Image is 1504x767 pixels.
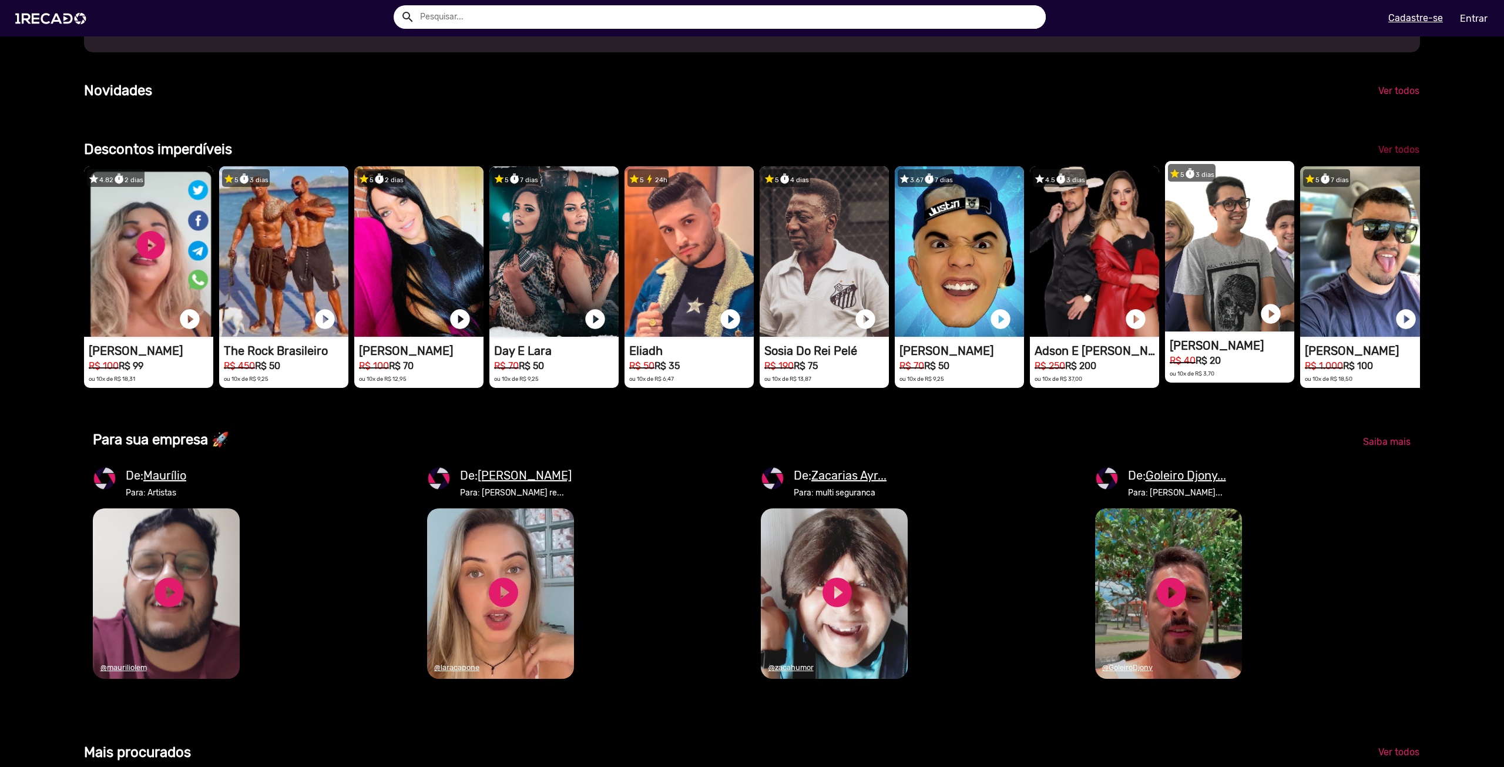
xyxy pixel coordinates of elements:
[899,376,944,382] small: ou 10x de R$ 9,25
[895,166,1024,337] video: 1RECADO vídeos dedicados para fãs e empresas
[583,307,607,331] a: play_circle_filled
[359,344,484,358] h1: [PERSON_NAME]
[768,663,814,672] u: @zacahumor
[126,467,186,484] mat-card-title: De:
[1305,376,1352,382] small: ou 10x de R$ 18,50
[359,376,407,382] small: ou 10x de R$ 12,95
[448,307,472,331] a: play_circle_filled
[255,360,280,371] b: R$ 50
[411,5,1046,29] input: Pesquisar...
[1300,166,1429,337] video: 1RECADO vídeos dedicados para fãs e empresas
[1378,746,1419,758] span: Ver todos
[460,487,572,499] mat-card-subtitle: Para: [PERSON_NAME] re...
[1128,467,1226,484] mat-card-title: De:
[143,468,186,483] u: Maurílio
[719,307,742,331] a: play_circle_filled
[119,360,143,371] b: R$ 99
[224,376,268,382] small: ou 10x de R$ 9,25
[100,663,147,672] u: @mauriliolem
[89,360,119,371] small: R$ 100
[494,344,619,358] h1: Day E Lara
[489,166,619,337] video: 1RECADO vídeos dedicados para fãs e empresas
[1146,468,1226,483] u: Goleiro Djony...
[1154,575,1189,610] a: play_circle_filled
[1035,344,1159,358] h1: Adson E [PERSON_NAME]
[224,360,255,371] small: R$ 450
[486,575,521,610] a: play_circle_filled
[93,508,240,679] video: 1RECADO vídeos dedicados para fãs e empresas
[854,307,877,331] a: play_circle_filled
[313,307,337,331] a: play_circle_filled
[1343,360,1373,371] b: R$ 100
[460,467,572,484] mat-card-title: De:
[152,575,187,610] a: play_circle_filled
[1035,376,1082,382] small: ou 10x de R$ 37,00
[1170,339,1294,353] h1: [PERSON_NAME]
[389,360,414,371] b: R$ 70
[126,487,186,499] mat-card-subtitle: Para: Artistas
[760,166,889,337] video: 1RECADO vídeos dedicados para fãs e empresas
[1196,355,1221,366] b: R$ 20
[178,307,202,331] a: play_circle_filled
[1128,487,1226,499] mat-card-subtitle: Para: [PERSON_NAME]...
[494,376,539,382] small: ou 10x de R$ 9,25
[84,166,213,337] video: 1RECADO vídeos dedicados para fãs e empresas
[1305,344,1429,358] h1: [PERSON_NAME]
[1170,355,1196,366] small: R$ 40
[219,166,348,337] video: 1RECADO vídeos dedicados para fãs e empresas
[1035,360,1065,371] small: R$ 250
[89,376,135,382] small: ou 10x de R$ 18,31
[761,508,908,679] video: 1RECADO vídeos dedicados para fãs e empresas
[820,575,855,610] a: play_circle_filled
[427,508,574,679] video: 1RECADO vídeos dedicados para fãs e empresas
[397,6,417,26] button: Example home icon
[1378,144,1419,155] span: Ver todos
[1378,85,1419,96] span: Ver todos
[1388,12,1443,24] u: Cadastre-se
[1030,166,1159,337] video: 1RECADO vídeos dedicados para fãs e empresas
[1170,370,1214,377] small: ou 10x de R$ 3,70
[924,360,949,371] b: R$ 50
[1452,8,1495,29] a: Entrar
[1095,508,1242,679] video: 1RECADO vídeos dedicados para fãs e empresas
[1305,360,1343,371] small: R$ 1.000
[84,82,152,99] b: Novidades
[764,376,811,382] small: ou 10x de R$ 13,87
[989,307,1012,331] a: play_circle_filled
[1165,161,1294,331] video: 1RECADO vídeos dedicados para fãs e empresas
[478,468,572,483] u: [PERSON_NAME]
[401,10,415,24] mat-icon: Example home icon
[654,360,680,371] b: R$ 35
[629,344,754,358] h1: Eliadh
[899,360,924,371] small: R$ 70
[93,431,229,448] b: Para sua empresa 🚀
[629,376,674,382] small: ou 10x de R$ 6,47
[794,467,887,484] mat-card-title: De:
[519,360,544,371] b: R$ 50
[359,360,389,371] small: R$ 100
[1102,663,1153,672] u: @GoleiroDjony
[794,360,818,371] b: R$ 75
[764,360,794,371] small: R$ 190
[899,344,1024,358] h1: [PERSON_NAME]
[224,344,348,358] h1: The Rock Brasileiro
[89,344,213,358] h1: [PERSON_NAME]
[1065,360,1096,371] b: R$ 200
[1124,307,1147,331] a: play_circle_filled
[1259,302,1283,326] a: play_circle_filled
[84,744,191,761] b: Mais procurados
[764,344,889,358] h1: Sosia Do Rei Pelé
[84,141,232,158] b: Descontos imperdíveis
[794,487,887,499] mat-card-subtitle: Para: multi seguranca
[1363,436,1411,447] span: Saiba mais
[434,663,479,672] u: @laracapone
[1394,307,1418,331] a: play_circle_filled
[494,360,519,371] small: R$ 70
[354,166,484,337] video: 1RECADO vídeos dedicados para fãs e empresas
[625,166,754,337] video: 1RECADO vídeos dedicados para fãs e empresas
[811,468,887,483] u: Zacarias Ayr...
[629,360,654,371] small: R$ 50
